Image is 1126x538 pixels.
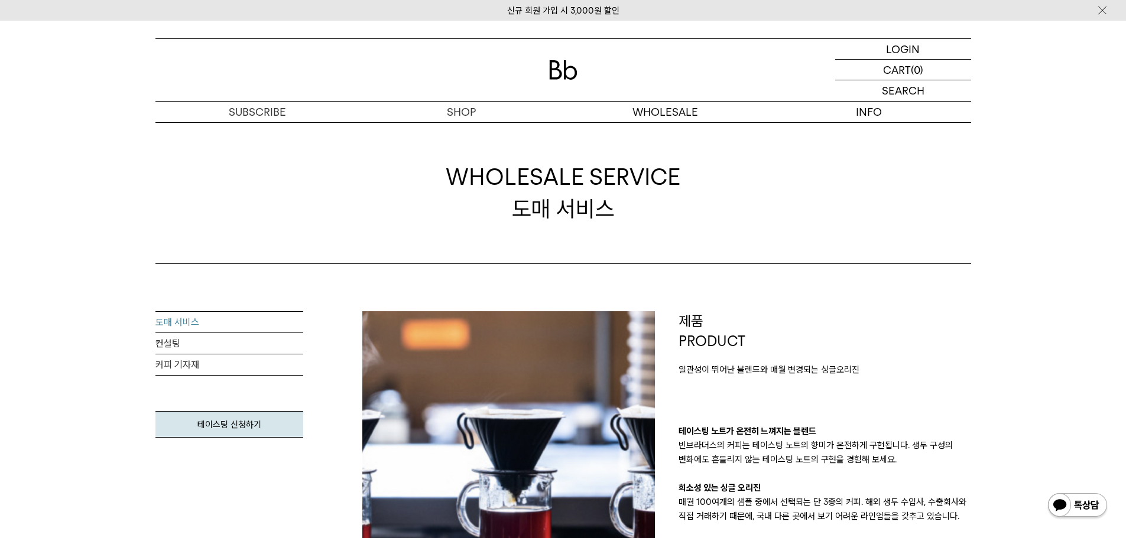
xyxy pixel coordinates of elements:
p: 제품 PRODUCT [679,311,971,351]
p: 테이스팅 노트가 온전히 느껴지는 블렌드 [679,424,971,438]
p: 희소성 있는 싱글 오리진 [679,481,971,495]
a: 커피 기자재 [155,354,303,376]
a: CART (0) [835,60,971,80]
p: 매월 100여개의 샘플 중에서 선택되는 단 3종의 커피. 해외 생두 수입사, 수출회사와 직접 거래하기 때문에, 국내 다른 곳에서 보기 어려운 라인업들을 갖추고 있습니다. [679,495,971,523]
img: 로고 [549,60,577,80]
a: LOGIN [835,39,971,60]
a: 컨설팅 [155,333,303,354]
p: LOGIN [886,39,920,59]
img: 카카오톡 채널 1:1 채팅 버튼 [1047,492,1108,520]
a: 신규 회원 가입 시 3,000원 할인 [507,5,619,16]
p: (0) [911,60,923,80]
p: 빈브라더스의 커피는 테이스팅 노트의 향미가 온전하게 구현됩니다. 생두 구성의 변화에도 흔들리지 않는 테이스팅 노트의 구현을 경험해 보세요. [679,438,971,467]
a: SHOP [359,102,563,122]
p: SEARCH [882,80,924,101]
p: 일관성이 뛰어난 블렌드와 매월 변경되는 싱글오리진 [679,363,971,377]
p: CART [883,60,911,80]
a: 도매 서비스 [155,312,303,333]
a: SUBSCRIBE [155,102,359,122]
div: 도매 서비스 [446,161,680,224]
span: WHOLESALE SERVICE [446,161,680,193]
p: INFO [767,102,971,122]
p: WHOLESALE [563,102,767,122]
a: 테이스팅 신청하기 [155,411,303,438]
